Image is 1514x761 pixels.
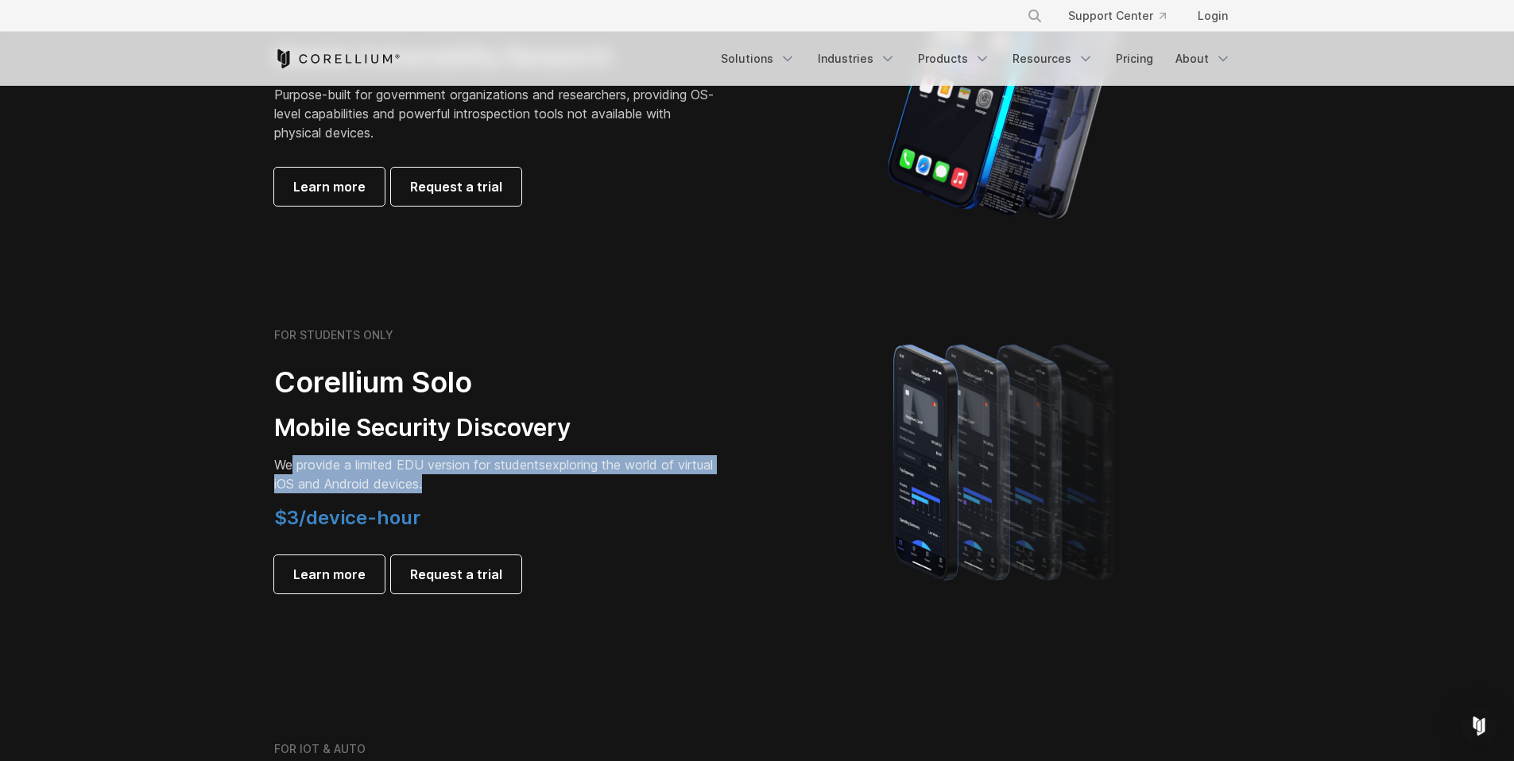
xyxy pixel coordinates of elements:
[1106,44,1163,73] a: Pricing
[274,365,719,400] h2: Corellium Solo
[1166,44,1241,73] a: About
[274,506,420,529] span: $3/device-hour
[410,177,502,196] span: Request a trial
[293,177,366,196] span: Learn more
[1185,2,1241,30] a: Login
[908,44,1000,73] a: Products
[274,413,719,443] h3: Mobile Security Discovery
[274,168,385,206] a: Learn more
[1003,44,1103,73] a: Resources
[1020,2,1049,30] button: Search
[1055,2,1179,30] a: Support Center
[274,85,719,142] p: Purpose-built for government organizations and researchers, providing OS-level capabilities and p...
[274,328,393,342] h6: FOR STUDENTS ONLY
[293,565,366,584] span: Learn more
[1008,2,1241,30] div: Navigation Menu
[711,44,1241,73] div: Navigation Menu
[274,455,719,493] p: exploring the world of virtual iOS and Android devices.
[1460,707,1498,745] div: Open Intercom Messenger
[274,742,366,756] h6: FOR IOT & AUTO
[410,565,502,584] span: Request a trial
[391,168,521,206] a: Request a trial
[274,457,545,473] span: We provide a limited EDU version for students
[862,322,1152,600] img: A lineup of four iPhone models becoming more gradient and blurred
[274,555,385,593] a: Learn more
[391,555,521,593] a: Request a trial
[808,44,905,73] a: Industries
[274,49,401,68] a: Corellium Home
[711,44,805,73] a: Solutions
